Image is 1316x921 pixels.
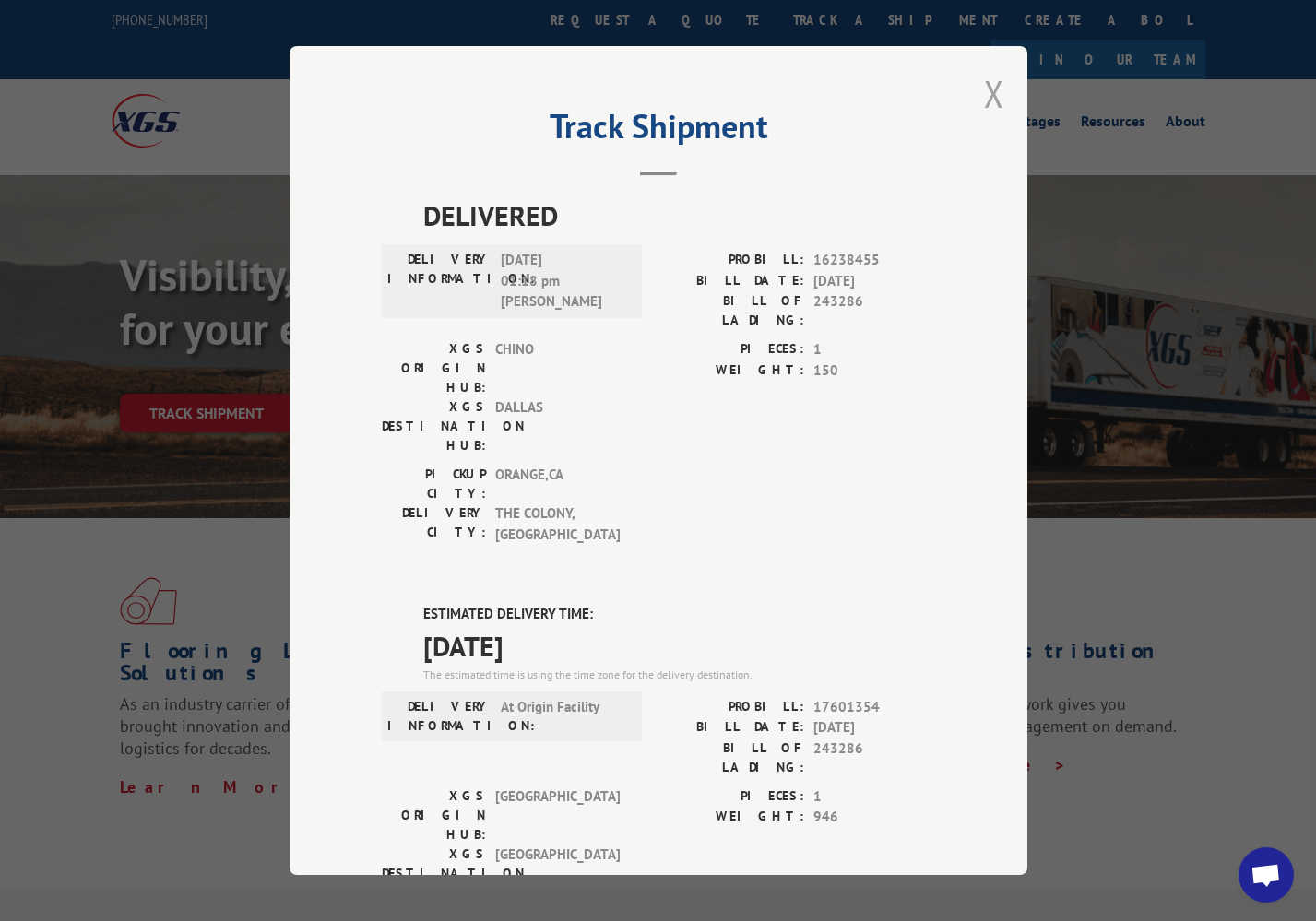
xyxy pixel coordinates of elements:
span: [GEOGRAPHIC_DATA] [495,786,620,844]
span: 243286 [813,291,935,330]
h2: Track Shipment [382,113,935,148]
span: 243286 [813,738,935,777]
span: CHINO [495,339,620,397]
label: ESTIMATED DELIVERY TIME: [423,604,935,625]
label: WEIGHT: [658,360,804,382]
label: PICKUP CITY: [382,465,486,503]
label: BILL DATE: [658,271,804,292]
label: XGS ORIGIN HUB: [382,339,486,397]
span: [DATE] [813,271,935,292]
label: XGS ORIGIN HUB: [382,786,486,844]
label: DELIVERY INFORMATION: [387,697,492,736]
label: DELIVERY INFORMATION: [387,250,492,313]
span: 17601354 [813,697,935,718]
label: PROBILL: [658,250,804,271]
span: 1 [813,339,935,360]
span: DALLAS [495,397,620,455]
div: The estimated time is using the time zone for the delivery destination. [423,667,935,683]
span: 946 [813,807,935,828]
span: 16238455 [813,250,935,271]
label: WEIGHT: [658,807,804,828]
span: [GEOGRAPHIC_DATA] [495,844,620,903]
span: [DATE] [423,625,935,667]
label: XGS DESTINATION HUB: [382,844,486,903]
span: DELIVERED [423,195,935,236]
label: XGS DESTINATION HUB: [382,397,486,455]
a: Open chat [1239,847,1294,903]
span: [DATE] 01:18 pm [PERSON_NAME] [501,250,625,313]
span: ORANGE , CA [495,465,620,503]
label: PIECES: [658,339,804,360]
span: At Origin Facility [501,697,625,736]
span: 150 [813,360,935,382]
span: 1 [813,786,935,808]
button: Close modal [984,69,1004,118]
span: THE COLONY , [GEOGRAPHIC_DATA] [495,503,620,545]
label: PROBILL: [658,697,804,718]
label: BILL OF LADING: [658,738,804,777]
label: BILL OF LADING: [658,291,804,330]
label: BILL DATE: [658,717,804,738]
span: [DATE] [813,717,935,738]
label: DELIVERY CITY: [382,503,486,545]
label: PIECES: [658,786,804,808]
